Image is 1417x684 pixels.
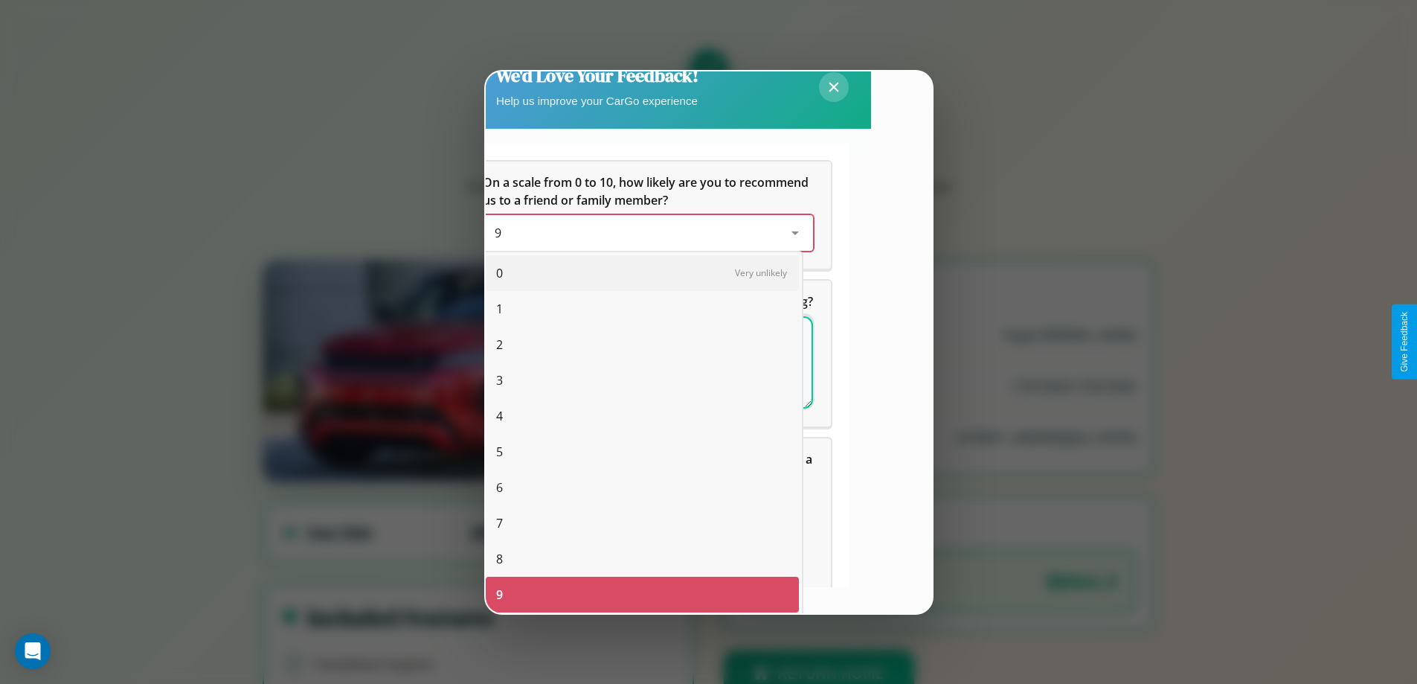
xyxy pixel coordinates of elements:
span: 4 [496,407,503,425]
span: 5 [496,443,503,461]
div: On a scale from 0 to 10, how likely are you to recommend us to a friend or family member? [465,162,831,269]
div: 2 [486,327,799,362]
span: 9 [496,586,503,604]
div: Open Intercom Messenger [15,633,51,669]
span: Which of the following features do you value the most in a vehicle? [483,451,815,485]
span: 9 [495,225,501,241]
div: On a scale from 0 to 10, how likely are you to recommend us to a friend or family member? [483,215,813,251]
div: 1 [486,291,799,327]
h2: We'd Love Your Feedback! [496,63,698,88]
div: 4 [486,398,799,434]
span: 2 [496,336,503,354]
div: 7 [486,505,799,541]
span: 3 [496,371,503,389]
span: On a scale from 0 to 10, how likely are you to recommend us to a friend or family member? [483,174,812,208]
span: 1 [496,300,503,318]
div: 6 [486,470,799,505]
span: Very unlikely [735,266,787,279]
div: 5 [486,434,799,470]
div: 8 [486,541,799,577]
div: 3 [486,362,799,398]
h5: On a scale from 0 to 10, how likely are you to recommend us to a friend or family member? [483,173,813,209]
div: 0 [486,255,799,291]
span: 7 [496,514,503,532]
div: 9 [486,577,799,613]
div: 10 [486,613,799,648]
span: 6 [496,479,503,496]
span: What can we do to make your experience more satisfying? [483,293,813,310]
div: Give Feedback [1399,312,1410,372]
span: 8 [496,550,503,568]
span: 0 [496,264,503,282]
p: Help us improve your CarGo experience [496,91,698,111]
